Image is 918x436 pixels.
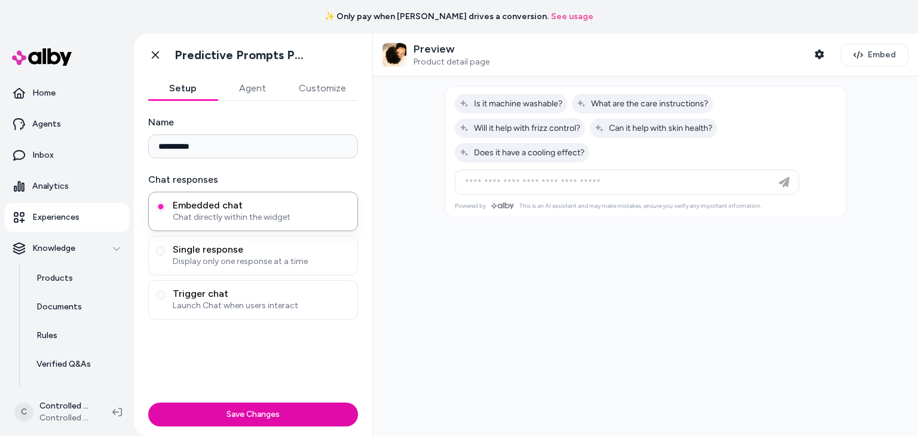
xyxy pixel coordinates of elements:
[148,76,218,100] button: Setup
[551,11,593,23] a: See usage
[36,272,73,284] p: Products
[5,234,129,263] button: Knowledge
[175,48,309,63] h1: Predictive Prompts PDP
[325,11,549,23] span: ✨ Only pay when [PERSON_NAME] drives a conversion.
[32,118,61,130] p: Agents
[39,412,93,424] span: Controlled Chaos
[173,288,350,300] span: Trigger chat
[287,76,358,100] button: Customize
[32,180,69,192] p: Analytics
[5,141,129,170] a: Inbox
[173,244,350,256] span: Single response
[156,290,166,300] button: Trigger chatLaunch Chat when users interact
[414,42,489,56] p: Preview
[32,87,56,99] p: Home
[156,246,166,256] button: Single responseDisplay only one response at a time
[25,321,129,350] a: Rules
[25,264,129,293] a: Products
[5,79,129,108] a: Home
[173,256,350,268] span: Display only one response at a time
[148,115,358,130] label: Name
[36,330,57,342] p: Rules
[25,379,129,407] a: Reviews
[32,149,54,161] p: Inbox
[148,403,358,426] button: Save Changes
[868,49,896,61] span: Embed
[414,57,489,67] span: Product detail page
[32,242,75,254] p: Knowledge
[7,393,103,431] button: CControlled Chaos ShopifyControlled Chaos
[36,358,91,370] p: Verified Q&As
[5,172,129,201] a: Analytics
[36,301,82,313] p: Documents
[25,293,129,321] a: Documents
[173,300,350,312] span: Launch Chat when users interact
[173,211,350,223] span: Chat directly within the widget
[218,76,287,100] button: Agent
[5,203,129,232] a: Experiences
[25,350,129,379] a: Verified Q&As
[148,173,358,187] label: Chat responses
[12,48,72,66] img: alby Logo
[156,202,166,211] button: Embedded chatChat directly within the widget
[39,400,93,412] p: Controlled Chaos Shopify
[382,43,406,67] img: Controlled Chaos Silk Pillow Case
[32,211,79,223] p: Experiences
[841,44,908,66] button: Embed
[5,110,129,139] a: Agents
[173,199,350,211] span: Embedded chat
[14,403,33,422] span: C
